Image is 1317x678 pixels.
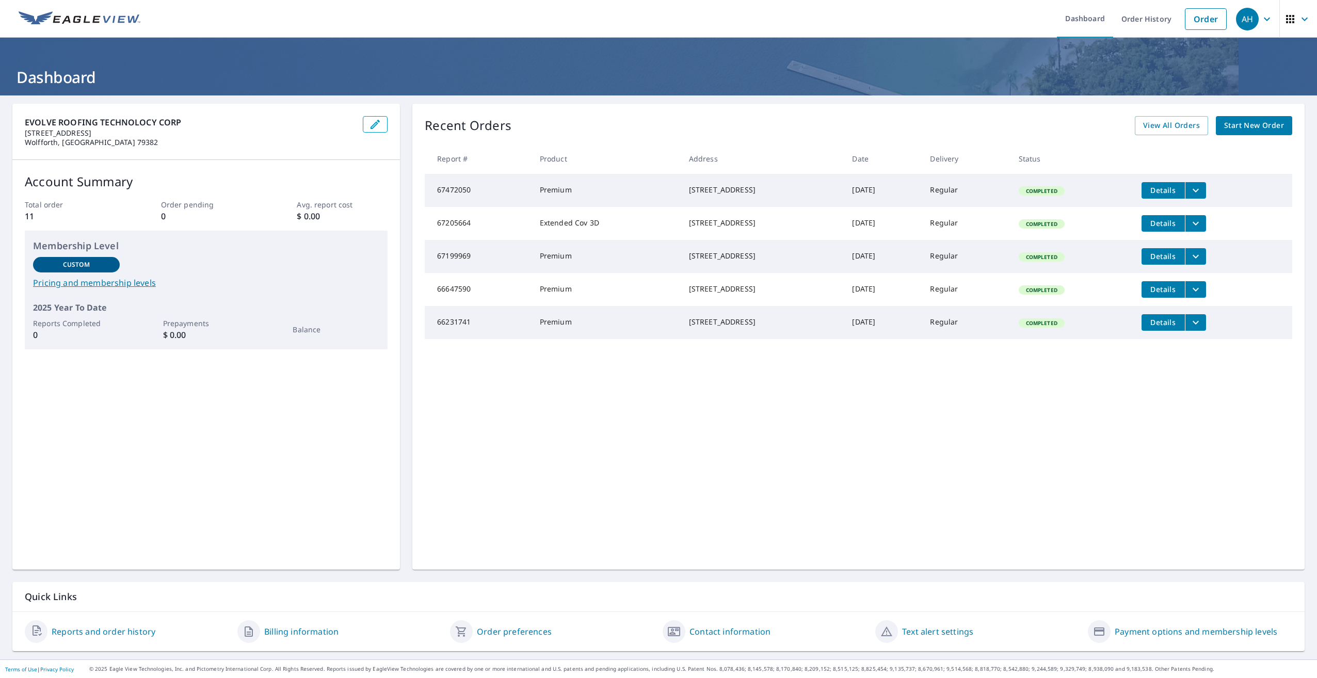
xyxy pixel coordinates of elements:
td: Regular [922,207,1010,240]
div: [STREET_ADDRESS] [689,218,836,228]
td: [DATE] [844,174,922,207]
span: Completed [1020,319,1064,327]
span: Details [1148,251,1179,261]
a: View All Orders [1135,116,1208,135]
button: filesDropdownBtn-67199969 [1185,248,1206,265]
button: detailsBtn-67199969 [1142,248,1185,265]
p: $ 0.00 [297,210,388,222]
td: 66647590 [425,273,531,306]
button: detailsBtn-66231741 [1142,314,1185,331]
td: [DATE] [844,240,922,273]
p: 0 [161,210,252,222]
td: Regular [922,306,1010,339]
a: Billing information [264,625,339,638]
a: Start New Order [1216,116,1292,135]
button: filesDropdownBtn-67205664 [1185,215,1206,232]
p: Recent Orders [425,116,511,135]
p: 11 [25,210,116,222]
h1: Dashboard [12,67,1305,88]
p: Custom [63,260,90,269]
td: Extended Cov 3D [532,207,681,240]
th: Delivery [922,143,1010,174]
span: Completed [1020,220,1064,228]
p: | [5,666,74,672]
p: [STREET_ADDRESS] [25,128,355,138]
span: Completed [1020,187,1064,195]
img: EV Logo [19,11,140,27]
td: Regular [922,174,1010,207]
a: Contact information [689,625,770,638]
p: EVOLVE ROOFING TECHNOLOCY CORP [25,116,355,128]
p: Balance [293,324,379,335]
span: Details [1148,185,1179,195]
button: detailsBtn-67472050 [1142,182,1185,199]
a: Terms of Use [5,666,37,673]
td: 67199969 [425,240,531,273]
a: Payment options and membership levels [1115,625,1277,638]
td: [DATE] [844,306,922,339]
td: Premium [532,306,681,339]
a: Text alert settings [902,625,973,638]
span: Completed [1020,286,1064,294]
p: 2025 Year To Date [33,301,379,314]
td: 66231741 [425,306,531,339]
td: [DATE] [844,207,922,240]
span: Details [1148,317,1179,327]
p: Quick Links [25,590,1292,603]
p: Account Summary [25,172,388,191]
div: [STREET_ADDRESS] [689,317,836,327]
div: [STREET_ADDRESS] [689,251,836,261]
td: Premium [532,273,681,306]
th: Status [1010,143,1133,174]
a: Pricing and membership levels [33,277,379,289]
p: Membership Level [33,239,379,253]
button: detailsBtn-67205664 [1142,215,1185,232]
p: Reports Completed [33,318,120,329]
th: Product [532,143,681,174]
p: $ 0.00 [163,329,250,341]
button: filesDropdownBtn-66231741 [1185,314,1206,331]
span: View All Orders [1143,119,1200,132]
th: Address [681,143,844,174]
div: [STREET_ADDRESS] [689,185,836,195]
span: Start New Order [1224,119,1284,132]
span: Details [1148,218,1179,228]
td: 67205664 [425,207,531,240]
span: Details [1148,284,1179,294]
th: Report # [425,143,531,174]
th: Date [844,143,922,174]
a: Privacy Policy [40,666,74,673]
p: 0 [33,329,120,341]
button: filesDropdownBtn-67472050 [1185,182,1206,199]
td: Premium [532,174,681,207]
button: detailsBtn-66647590 [1142,281,1185,298]
p: Order pending [161,199,252,210]
td: [DATE] [844,273,922,306]
a: Reports and order history [52,625,155,638]
div: [STREET_ADDRESS] [689,284,836,294]
p: Wolfforth, [GEOGRAPHIC_DATA] 79382 [25,138,355,147]
span: Completed [1020,253,1064,261]
div: AH [1236,8,1259,30]
td: Regular [922,273,1010,306]
button: filesDropdownBtn-66647590 [1185,281,1206,298]
p: Total order [25,199,116,210]
td: Premium [532,240,681,273]
p: © 2025 Eagle View Technologies, Inc. and Pictometry International Corp. All Rights Reserved. Repo... [89,665,1312,673]
p: Avg. report cost [297,199,388,210]
p: Prepayments [163,318,250,329]
td: Regular [922,240,1010,273]
a: Order [1185,8,1227,30]
a: Order preferences [477,625,552,638]
td: 67472050 [425,174,531,207]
